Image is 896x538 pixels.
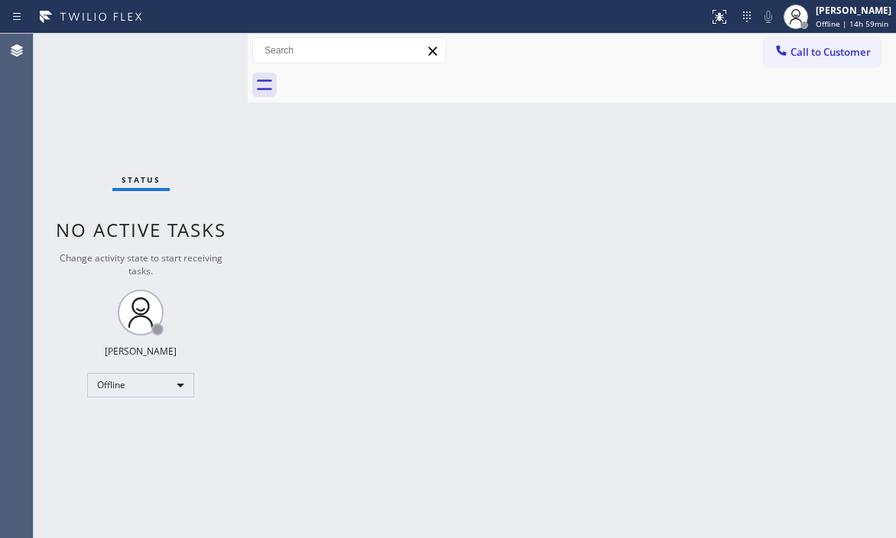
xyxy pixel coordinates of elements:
button: Call to Customer [764,37,881,66]
span: Offline | 14h 59min [816,18,888,29]
span: Call to Customer [790,45,871,59]
span: No active tasks [56,217,226,242]
span: Status [122,174,161,185]
div: [PERSON_NAME] [105,345,177,358]
div: [PERSON_NAME] [816,4,891,17]
span: Change activity state to start receiving tasks. [60,251,222,277]
button: Mute [758,6,779,28]
div: Offline [87,373,194,397]
input: Search [253,38,446,63]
